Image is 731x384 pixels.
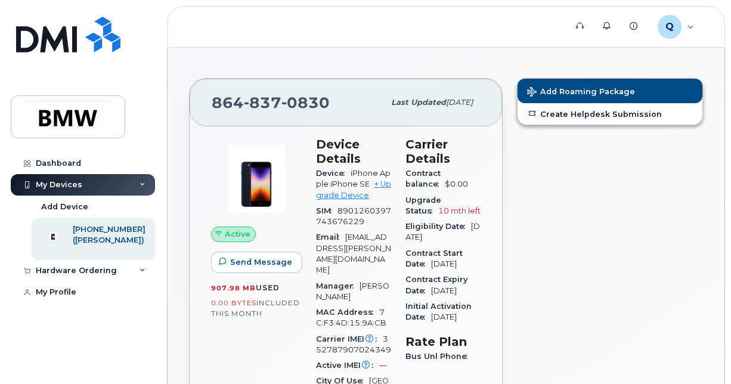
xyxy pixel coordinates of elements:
[225,228,250,240] span: Active
[316,308,379,317] span: MAC Address
[665,20,674,34] span: Q
[316,179,391,199] a: + Upgrade Device
[391,98,446,107] span: Last updated
[211,252,302,273] button: Send Message
[211,299,256,307] span: 0.00 Bytes
[527,87,635,98] span: Add Roaming Package
[316,137,391,166] h3: Device Details
[405,222,471,231] span: Eligibility Date
[445,179,468,188] span: $0.00
[446,98,473,107] span: [DATE]
[316,233,391,274] span: [EMAIL_ADDRESS][PERSON_NAME][DOMAIN_NAME]
[281,94,330,112] span: 0830
[518,79,702,103] button: Add Roaming Package
[431,286,457,295] span: [DATE]
[649,15,702,39] div: QTE7771
[438,206,481,215] span: 10 mth left
[405,169,445,188] span: Contract balance
[316,361,379,370] span: Active IMEI
[316,233,345,241] span: Email
[316,335,391,354] span: 352787907024349
[431,259,457,268] span: [DATE]
[211,298,300,318] span: included this month
[379,361,387,370] span: —
[316,169,351,178] span: Device
[405,275,467,295] span: Contract Expiry Date
[230,256,292,268] span: Send Message
[405,352,473,361] span: Bus Unl Phone
[679,332,722,375] iframe: Messenger Launcher
[221,143,292,215] img: image20231002-3703462-10zne2t.jpeg
[316,206,337,215] span: SIM
[316,281,360,290] span: Manager
[316,206,391,226] span: 8901260397743676229
[316,335,383,343] span: Carrier IMEI
[316,169,391,188] span: iPhone Apple iPhone SE
[431,312,457,321] span: [DATE]
[316,281,389,301] span: [PERSON_NAME]
[256,283,280,292] span: used
[405,302,472,321] span: Initial Activation Date
[212,94,330,112] span: 864
[518,103,702,125] a: Create Helpdesk Submission
[405,335,481,349] h3: Rate Plan
[211,284,256,292] span: 907.98 MB
[405,249,463,268] span: Contract Start Date
[405,137,481,166] h3: Carrier Details
[405,196,441,215] span: Upgrade Status
[244,94,281,112] span: 837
